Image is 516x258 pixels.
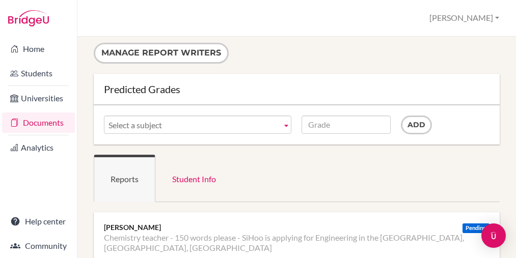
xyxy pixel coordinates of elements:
[2,63,75,83] a: Students
[104,222,490,233] div: [PERSON_NAME]
[401,116,432,134] input: Add
[2,88,75,108] a: Universities
[94,43,229,64] button: Manage report writers
[463,223,490,233] div: Pending
[8,10,49,26] img: Bridge-U
[302,116,390,134] input: Grade
[155,155,233,202] a: Student Info
[2,211,75,232] a: Help center
[481,223,506,248] div: Open Intercom Messenger
[104,84,490,94] div: Predicted Grades
[2,39,75,59] a: Home
[2,137,75,158] a: Analytics
[104,233,490,253] li: Chemistry teacher - 150 words please - SiHoo is applying for Engineering in the [GEOGRAPHIC_DATA]...
[2,236,75,256] a: Community
[108,116,278,134] span: Select a subject
[425,9,504,27] button: [PERSON_NAME]
[94,155,155,202] a: Reports
[2,112,75,133] a: Documents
